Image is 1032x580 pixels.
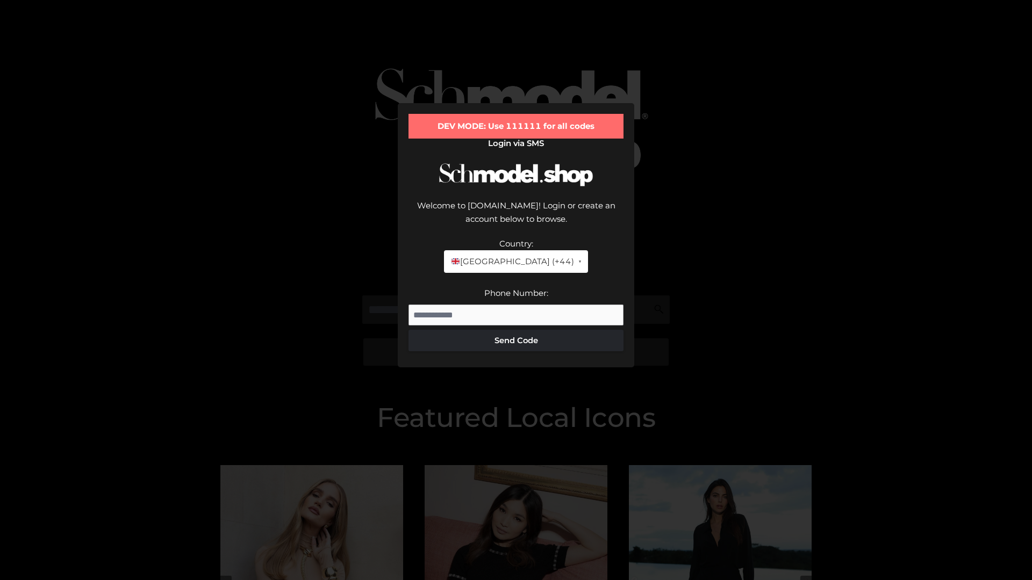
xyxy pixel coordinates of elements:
div: Welcome to [DOMAIN_NAME]! Login or create an account below to browse. [408,199,623,237]
button: Send Code [408,330,623,351]
div: DEV MODE: Use 111111 for all codes [408,114,623,139]
h2: Login via SMS [408,139,623,148]
span: [GEOGRAPHIC_DATA] (+44) [450,255,574,269]
img: Schmodel Logo [435,154,597,196]
label: Phone Number: [484,288,548,298]
label: Country: [499,238,533,249]
img: 🇬🇧 [451,257,460,265]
